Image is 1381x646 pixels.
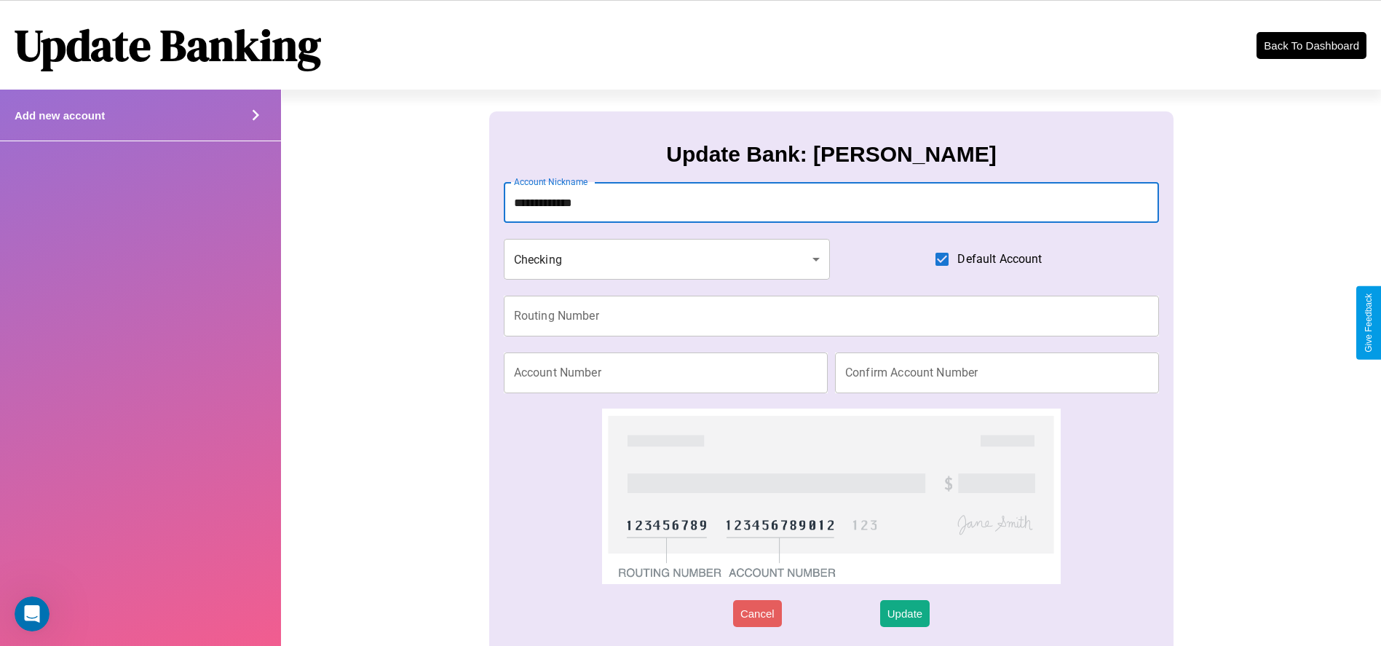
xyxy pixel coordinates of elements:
[1364,294,1374,352] div: Give Feedback
[15,109,105,122] h4: Add new account
[602,409,1061,584] img: check
[15,15,321,75] h1: Update Banking
[880,600,930,627] button: Update
[1257,32,1366,59] button: Back To Dashboard
[666,142,996,167] h3: Update Bank: [PERSON_NAME]
[733,600,782,627] button: Cancel
[15,596,50,631] iframe: Intercom live chat
[504,239,830,280] div: Checking
[957,251,1042,268] span: Default Account
[514,176,588,188] label: Account Nickname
